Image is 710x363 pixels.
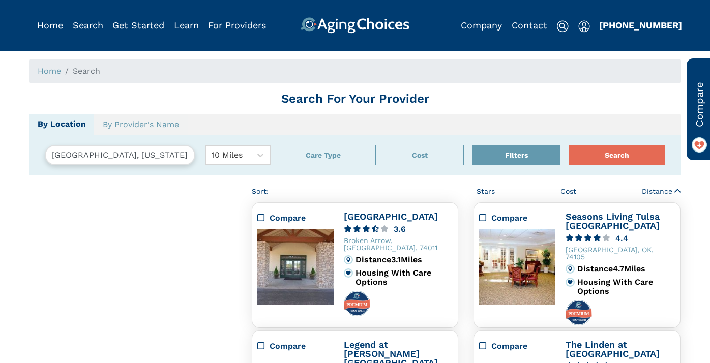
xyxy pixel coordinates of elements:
[73,20,103,31] a: Search
[577,264,675,274] div: Distance 4.7 Miles
[73,17,103,34] div: Popover trigger
[29,92,681,106] h1: Search For Your Provider
[512,20,547,31] a: Contact
[301,17,409,34] img: AgingChoices
[615,234,628,242] div: 4.4
[692,82,707,127] span: Compare
[560,186,576,197] span: Cost
[37,20,63,31] a: Home
[94,114,188,135] a: By Provider's Name
[566,339,660,359] a: The Linden at [GEOGRAPHIC_DATA]
[599,20,682,31] a: [PHONE_NUMBER]
[270,340,334,352] div: Compare
[556,20,569,33] img: search-icon.svg
[566,211,660,231] a: Seasons Living Tulsa [GEOGRAPHIC_DATA]
[566,264,575,274] img: distance.svg
[270,212,334,224] div: Compare
[29,59,681,83] nav: breadcrumb
[375,145,464,165] button: Cost
[578,17,590,34] div: Popover trigger
[344,268,353,278] img: primary.svg
[38,66,61,76] a: Home
[566,246,675,260] div: [GEOGRAPHIC_DATA], OK, 74105
[472,145,560,165] div: Popover trigger
[566,278,575,287] img: primary.svg
[566,234,675,242] a: 4.4
[356,255,453,264] div: Distance 3.1 Miles
[344,225,453,233] a: 3.6
[257,340,334,352] div: Compare
[375,145,464,165] div: Popover trigger
[692,137,707,153] img: favorite_on.png
[461,20,502,31] a: Company
[569,145,665,165] button: Search
[252,186,269,197] div: Sort:
[479,340,555,352] div: Compare
[491,212,555,224] div: Compare
[577,278,675,296] div: Housing With Care Options
[356,268,453,287] div: Housing With Care Options
[344,211,438,222] a: [GEOGRAPHIC_DATA]
[344,237,453,251] div: Broken Arrow, [GEOGRAPHIC_DATA], 74011
[566,300,592,325] img: premium-profile-badge.svg
[642,186,672,197] span: Distance
[279,145,367,165] button: Care Type
[174,20,199,31] a: Learn
[479,212,555,224] div: Compare
[344,291,370,316] img: premium-profile-badge.svg
[208,20,266,31] a: For Providers
[112,20,164,31] a: Get Started
[491,340,555,352] div: Compare
[73,66,100,76] span: Search
[477,186,495,197] span: Stars
[578,20,590,33] img: user-icon.svg
[279,145,367,165] div: Popover trigger
[472,145,560,165] button: Filters
[344,255,353,264] img: distance.svg
[257,212,334,224] div: Compare
[394,225,406,233] div: 3.6
[45,145,195,165] input: Search by City, State, or Zip Code
[29,114,94,135] a: By Location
